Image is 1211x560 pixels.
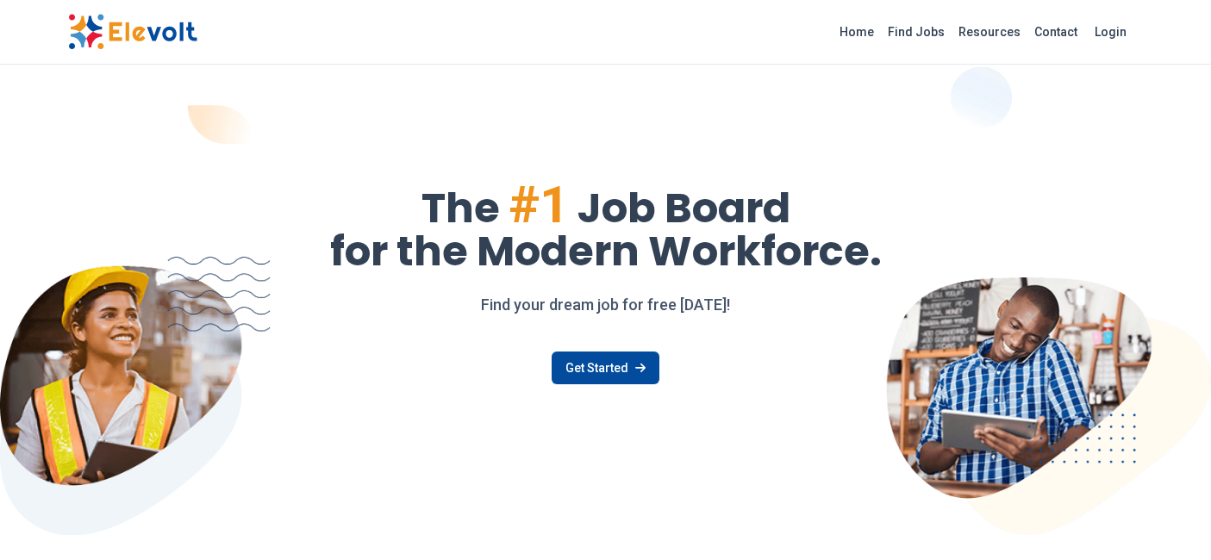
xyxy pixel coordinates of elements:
span: #1 [509,174,569,235]
a: Contact [1027,18,1084,46]
a: Home [833,18,881,46]
a: Resources [952,18,1027,46]
a: Login [1084,15,1137,49]
h1: The Job Board for the Modern Workforce. [68,179,1144,272]
img: Elevolt [68,14,197,50]
p: Find your dream job for free [DATE]! [68,293,1144,317]
a: Find Jobs [881,18,952,46]
a: Get Started [552,352,659,384]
